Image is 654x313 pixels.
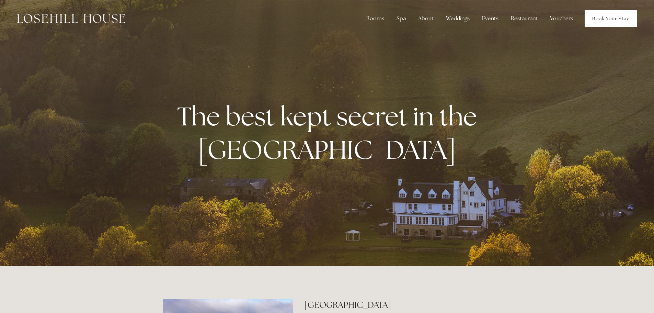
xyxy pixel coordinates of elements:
img: Losehill House [17,14,125,23]
div: Weddings [440,12,475,25]
div: Rooms [361,12,390,25]
a: Vouchers [544,12,578,25]
div: Restaurant [505,12,543,25]
div: About [413,12,439,25]
div: Events [477,12,504,25]
strong: The best kept secret in the [GEOGRAPHIC_DATA] [177,99,482,167]
div: Spa [391,12,411,25]
h2: [GEOGRAPHIC_DATA] [305,299,491,311]
a: Book Your Stay [585,10,637,27]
